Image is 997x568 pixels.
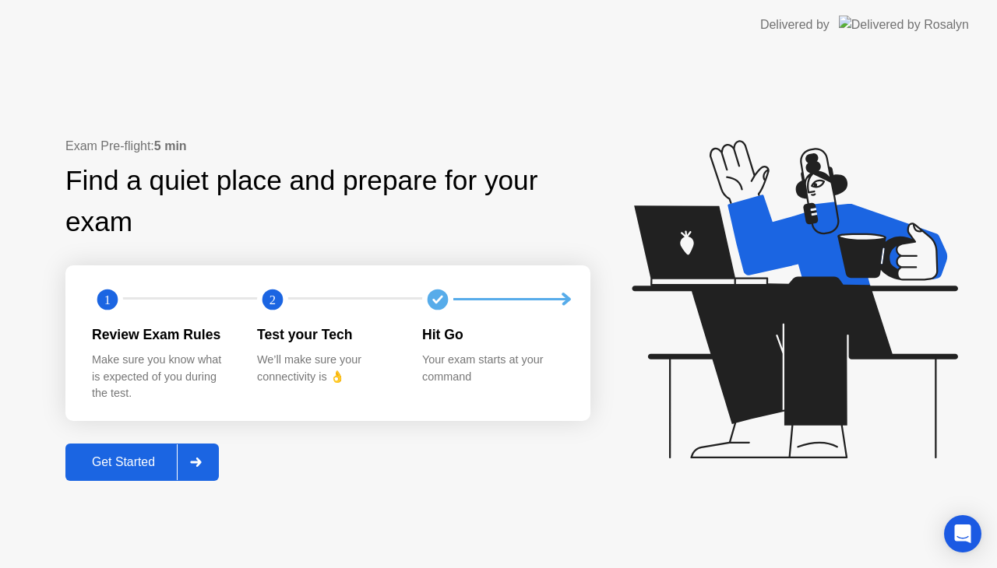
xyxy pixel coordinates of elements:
div: Hit Go [422,324,562,345]
div: We’ll make sure your connectivity is 👌 [257,352,397,385]
b: 5 min [154,139,187,153]
button: Get Started [65,444,219,481]
div: Make sure you know what is expected of you during the test. [92,352,232,402]
div: Exam Pre-flight: [65,137,590,156]
div: Test your Tech [257,324,397,345]
text: 2 [270,292,276,307]
div: Review Exam Rules [92,324,232,345]
div: Delivered by [760,16,830,34]
div: Open Intercom Messenger [944,515,981,552]
text: 1 [104,292,111,307]
img: Delivered by Rosalyn [839,16,969,33]
div: Get Started [70,455,177,469]
div: Your exam starts at your command [422,352,562,385]
div: Find a quiet place and prepare for your exam [65,160,590,243]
